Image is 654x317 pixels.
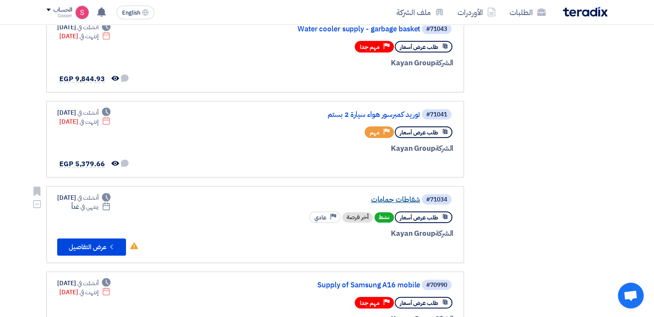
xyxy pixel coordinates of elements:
[77,279,98,288] span: أنشئت في
[53,6,72,14] div: الحساب
[246,58,453,69] div: Kayan Group
[248,111,420,119] a: توريد كمبرسور هواء سيارة 2 بستم
[618,283,644,308] a: Open chat
[435,58,454,68] span: الشركة
[426,282,447,288] div: #70990
[57,108,111,117] div: [DATE]
[375,212,394,223] span: نشط
[314,213,326,222] span: عادي
[360,43,380,51] span: مهم جدا
[75,6,89,19] img: unnamed_1748516558010.png
[71,202,111,211] div: غداً
[426,26,447,32] div: #71043
[77,23,98,32] span: أنشئت في
[400,213,438,222] span: طلب عرض أسعار
[246,228,453,239] div: Kayan Group
[80,117,98,126] span: إنتهت في
[503,2,553,22] a: الطلبات
[248,281,420,289] a: Supply of Samsung A16 mobile
[451,2,503,22] a: الأوردرات
[370,128,380,137] span: مهم
[246,143,453,154] div: Kayan Group
[80,32,98,41] span: إنتهت في
[122,10,140,16] span: English
[46,13,72,18] div: Gasser
[563,7,608,17] img: Teradix logo
[57,279,111,288] div: [DATE]
[400,299,438,307] span: طلب عرض أسعار
[248,25,420,33] a: Water cooler supply - garbage basket
[59,159,105,169] span: EGP 5,379.66
[57,238,126,256] button: عرض التفاصيل
[57,23,111,32] div: [DATE]
[80,288,98,297] span: إنتهت في
[59,288,111,297] div: [DATE]
[435,143,454,154] span: الشركة
[342,212,373,223] div: أخر فرصة
[426,197,447,203] div: #71034
[57,193,111,202] div: [DATE]
[117,6,154,19] button: English
[426,112,447,118] div: #71041
[435,228,454,239] span: الشركة
[360,299,380,307] span: مهم جدا
[248,196,420,204] a: شفاطات حمامات
[59,32,111,41] div: [DATE]
[400,128,438,137] span: طلب عرض أسعار
[80,202,98,211] span: ينتهي في
[59,117,111,126] div: [DATE]
[400,43,438,51] span: طلب عرض أسعار
[390,2,451,22] a: ملف الشركة
[59,74,105,84] span: EGP 9,844.93
[77,193,98,202] span: أنشئت في
[77,108,98,117] span: أنشئت في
